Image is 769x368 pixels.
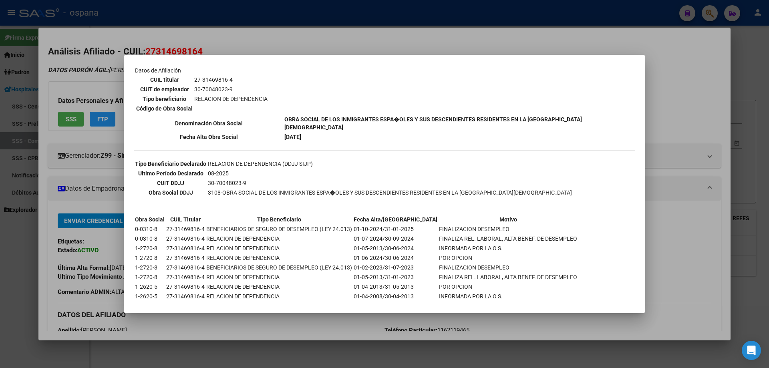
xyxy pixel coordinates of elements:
[135,225,165,233] td: 0-0310-8
[353,273,438,282] td: 01-05-2013/31-01-2023
[194,75,268,84] td: 27-31469816-4
[353,253,438,262] td: 01-06-2024/30-06-2024
[206,225,352,233] td: BENEFICIARIOS DE SEGURO DE DESEMPLEO (LEY 24.013)
[284,134,301,140] b: [DATE]
[353,263,438,272] td: 01-02-2023/31-07-2023
[166,273,205,282] td: 27-31469816-4
[194,85,268,94] td: 30-70048023-9
[206,263,352,272] td: BENEFICIARIOS DE SEGURO DE DESEMPLEO (LEY 24.013)
[135,282,165,291] td: 1-2620-5
[166,234,205,243] td: 27-31469816-4
[439,282,578,291] td: POR OPCION
[353,215,438,224] th: Fecha Alta/[GEOGRAPHIC_DATA]
[439,225,578,233] td: FINALIZACION DESEMPLEO
[135,234,165,243] td: 0-0310-8
[353,234,438,243] td: 01-07-2024/30-09-2024
[439,273,578,282] td: FINALIZA REL. LABORAL, ALTA BENEF. DE DESEMPLEO
[206,292,352,301] td: RELACION DE DEPENDENCIA
[439,253,578,262] td: POR OPCION
[166,282,205,291] td: 27-31469816-4
[439,215,578,224] th: Motivo
[206,273,352,282] td: RELACION DE DEPENDENCIA
[136,85,193,94] th: CUIT de empleador
[136,75,193,84] th: CUIL titular
[135,302,165,310] td: 1-2620-5
[353,292,438,301] td: 01-04-2008/30-04-2013
[135,133,283,141] th: Fecha Alta Obra Social
[166,263,205,272] td: 27-31469816-4
[166,215,205,224] th: CUIL Titular
[439,292,578,301] td: INFORMADA POR LA O.S.
[135,292,165,301] td: 1-2620-5
[207,159,572,168] td: RELACION DE DEPENDENCIA (DDJJ SIJP)
[353,282,438,291] td: 01-04-2013/31-05-2013
[135,263,165,272] td: 1-2720-8
[742,341,761,360] div: Open Intercom Messenger
[353,225,438,233] td: 01-10-2024/31-01-2025
[135,169,207,178] th: Ultimo Período Declarado
[353,302,438,310] td: 09-05-2008/31-03-2010
[135,253,165,262] td: 1-2720-8
[166,244,205,253] td: 27-31469816-4
[439,263,578,272] td: FINALIZACION DESEMPLEO
[353,244,438,253] td: 01-05-2013/30-06-2024
[135,215,165,224] th: Obra Social
[136,104,193,113] th: Código de Obra Social
[284,116,582,131] b: OBRA SOCIAL DE LOS INMIGRANTES ESPA�OLES Y SUS DESCENDIENTES RESIDENTES EN LA [GEOGRAPHIC_DATA][D...
[206,282,352,291] td: RELACION DE DEPENDENCIA
[207,169,572,178] td: 08-2025
[166,225,205,233] td: 27-31469816-4
[166,292,205,301] td: 27-31469816-4
[206,302,352,310] td: RELACION DE DEPENDENCIA
[166,253,205,262] td: 27-31469816-4
[439,302,578,310] td: SIN DECLARACION JURADA
[166,302,205,310] td: 27-31469816-4
[135,273,165,282] td: 1-2720-8
[135,188,207,197] th: Obra Social DDJJ
[135,179,207,187] th: CUIT DDJJ
[135,115,283,132] th: Denominación Obra Social
[194,95,268,103] td: RELACION DE DEPENDENCIA
[136,95,193,103] th: Tipo beneficiario
[206,244,352,253] td: RELACION DE DEPENDENCIA
[206,234,352,243] td: RELACION DE DEPENDENCIA
[439,234,578,243] td: FINALIZA REL. LABORAL, ALTA BENEF. DE DESEMPLEO
[135,159,207,168] th: Tipo Beneficiario Declarado
[206,253,352,262] td: RELACION DE DEPENDENCIA
[207,188,572,197] td: 3108-OBRA SOCIAL DE LOS INMIGRANTES ESPA�OLES Y SUS DESCENDIENTES RESIDENTES EN LA [GEOGRAPHIC_DA...
[207,179,572,187] td: 30-70048023-9
[439,244,578,253] td: INFORMADA POR LA O.S.
[206,215,352,224] th: Tipo Beneficiario
[135,244,165,253] td: 1-2720-8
